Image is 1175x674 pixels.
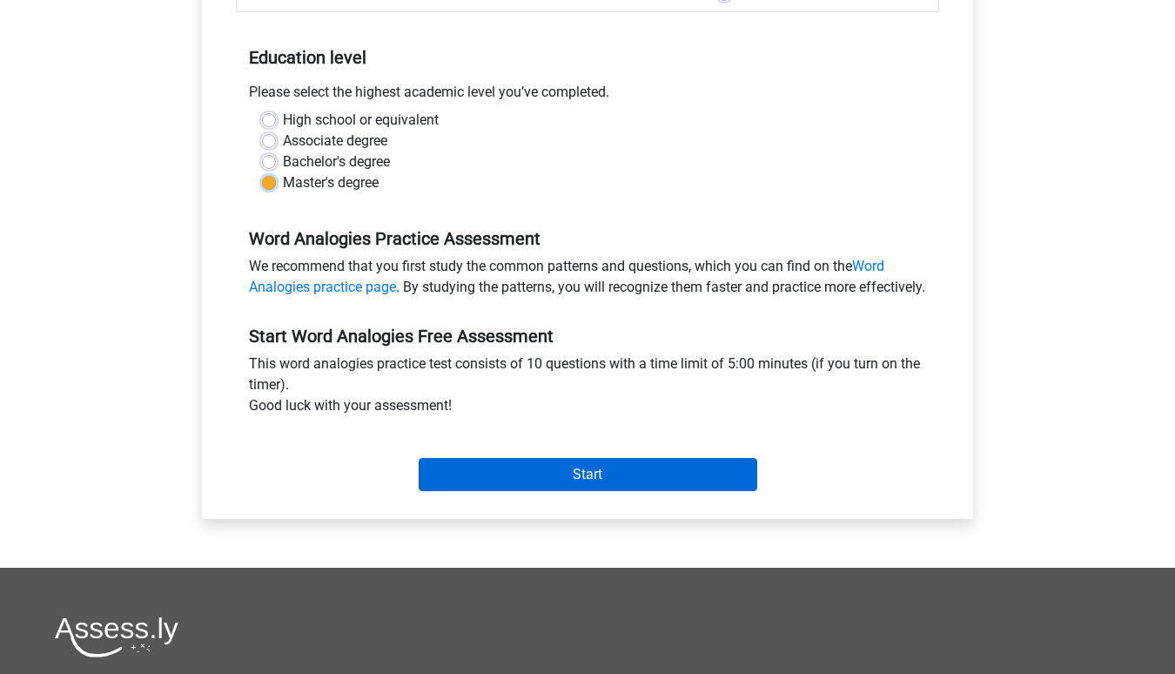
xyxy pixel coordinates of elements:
input: Start [419,458,757,491]
label: Master's degree [283,172,379,193]
label: Bachelor's degree [283,152,390,172]
h5: Word Analogies Practice Assessment [249,228,926,249]
label: Associate degree [283,131,387,152]
img: Assessly logo [55,617,178,657]
h5: Education level [249,40,926,75]
div: This word analogies practice test consists of 10 questions with a time limit of 5:00 minutes (if ... [236,354,939,423]
div: Please select the highest academic level you’ve completed. [236,82,939,110]
label: High school or equivalent [283,110,439,131]
h5: Start Word Analogies Free Assessment [249,326,926,347]
div: We recommend that you first study the common patterns and questions, which you can find on the . ... [236,256,939,305]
